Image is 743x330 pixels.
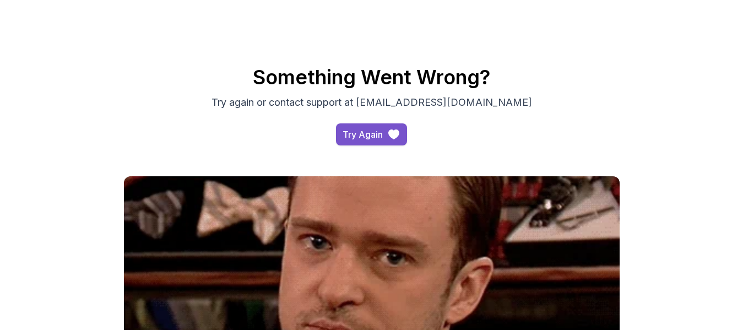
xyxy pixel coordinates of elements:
[336,123,407,145] button: Try Again
[187,95,557,110] p: Try again or contact support at [EMAIL_ADDRESS][DOMAIN_NAME]
[336,123,407,145] a: access-dashboard
[343,128,383,141] div: Try Again
[6,66,737,88] h2: Something Went Wrong?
